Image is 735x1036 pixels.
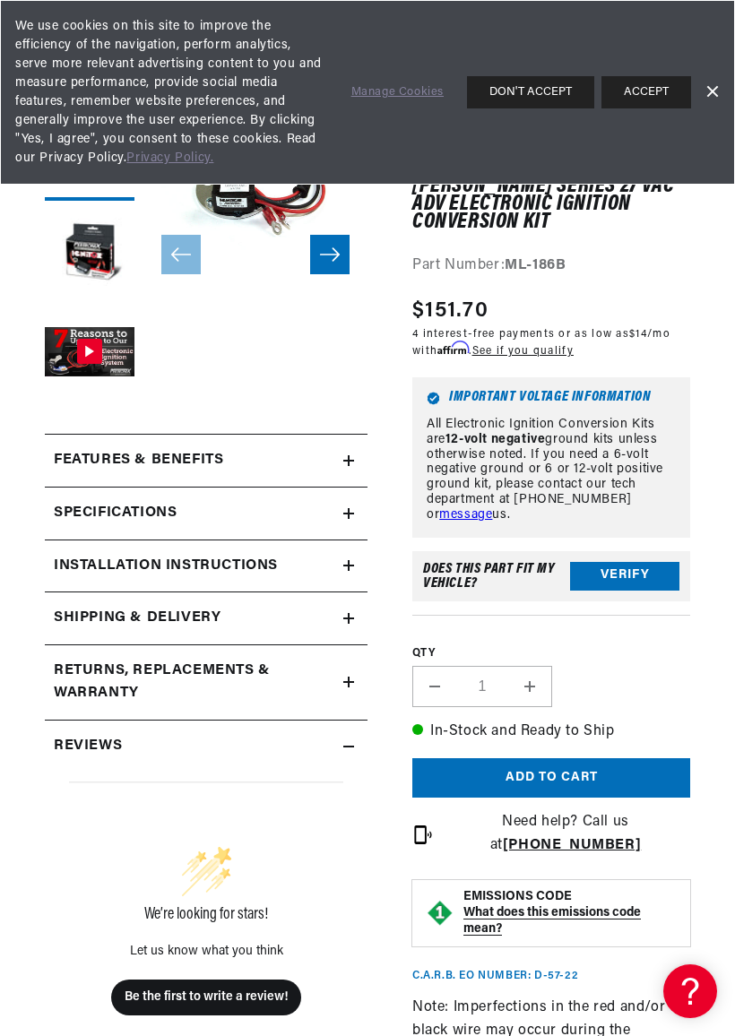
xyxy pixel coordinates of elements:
[441,811,690,857] p: Need help? Call us at
[412,721,690,744] p: In-Stock and Ready to Ship
[427,392,676,405] h6: Important Voltage Information
[463,890,572,903] strong: EMISSIONS CODE
[412,295,489,327] span: $151.70
[412,159,690,232] h1: PerTronix ML-186B Ignitor® [PERSON_NAME] Series 27 Vac Adv Electronic Ignition Conversion Kit
[45,488,367,540] summary: Specifications
[601,76,691,108] button: ACCEPT
[54,607,220,630] h2: Shipping & Delivery
[310,235,350,274] button: Slide right
[45,721,367,773] summary: Reviews
[45,111,367,398] media-gallery: Gallery Viewer
[351,83,444,102] a: Manage Cookies
[126,151,213,165] a: Privacy Policy.
[111,980,301,1015] button: Be the first to write a review!
[439,508,492,522] a: message
[45,435,367,487] summary: Features & Benefits
[412,255,690,278] div: Part Number:
[463,906,641,936] strong: What does this emissions code mean?
[54,735,122,758] h2: Reviews
[54,502,177,525] h2: Specifications
[161,235,201,274] button: Slide left
[445,433,546,446] strong: 12-volt negative
[503,838,641,852] a: [PHONE_NUMBER]
[570,562,679,591] button: Verify
[45,645,367,720] summary: Returns, Replacements & Warranty
[698,79,725,106] a: Dismiss Banner
[54,449,223,472] h2: Features & Benefits
[427,418,676,523] p: All Electronic Ignition Conversion Kits are ground kits unless otherwise noted. If you need a 6-v...
[505,258,566,272] strong: ML-186B
[472,346,574,357] a: See if you qualify - Learn more about Affirm Financing (opens in modal)
[15,17,326,168] span: We use cookies on this site to improve the efficiency of the navigation, perform analytics, serve...
[629,329,647,340] span: $14
[45,210,134,299] button: Load image 2 in gallery view
[45,592,367,644] summary: Shipping & Delivery
[426,899,454,928] img: Emissions code
[463,889,677,937] button: EMISSIONS CODEWhat does this emissions code mean?
[423,562,570,591] div: Does This part fit My vehicle?
[437,341,469,355] span: Affirm
[54,555,278,578] h2: Installation instructions
[412,327,690,359] p: 4 interest-free payments or as low as /mo with .
[69,945,343,958] div: Let us know what you think
[467,76,594,108] button: DON'T ACCEPT
[69,907,343,923] div: We’re looking for stars!
[412,758,690,799] button: Add to cart
[412,969,578,984] p: C.A.R.B. EO Number: D-57-22
[412,646,690,661] label: QTY
[45,540,367,592] summary: Installation instructions
[54,660,298,705] h2: Returns, Replacements & Warranty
